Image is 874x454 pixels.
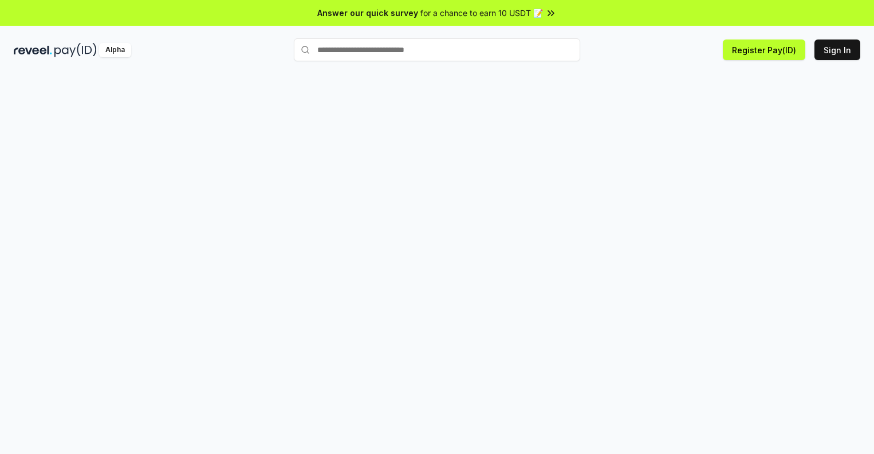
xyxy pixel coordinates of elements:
[814,40,860,60] button: Sign In
[54,43,97,57] img: pay_id
[14,43,52,57] img: reveel_dark
[723,40,805,60] button: Register Pay(ID)
[420,7,543,19] span: for a chance to earn 10 USDT 📝
[317,7,418,19] span: Answer our quick survey
[99,43,131,57] div: Alpha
